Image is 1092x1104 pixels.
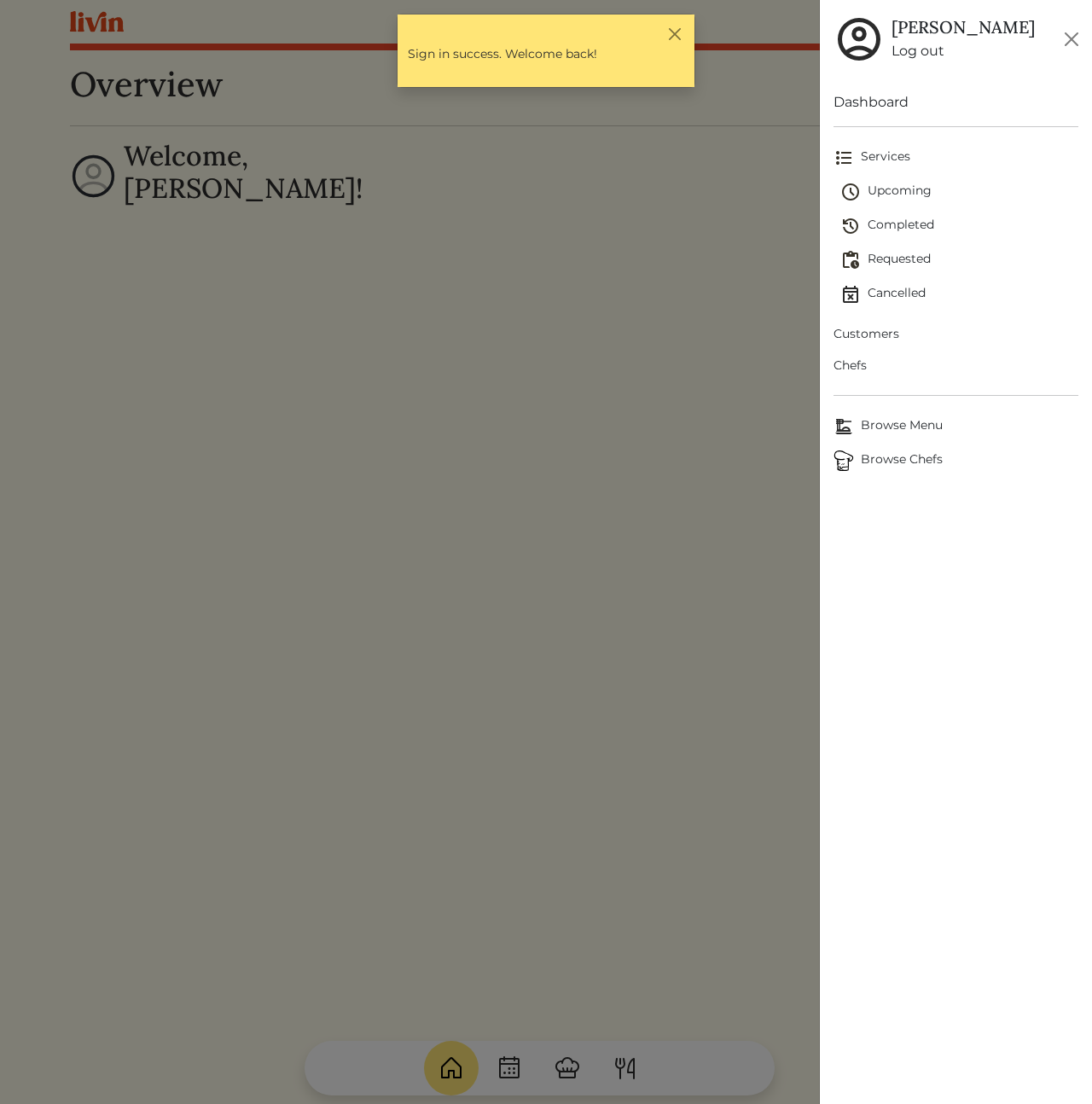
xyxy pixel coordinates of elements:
span: Requested [840,250,1078,270]
span: Cancelled [840,284,1078,305]
a: Services [834,141,1078,175]
span: Browse Menu [834,416,1078,437]
h5: [PERSON_NAME] [892,17,1035,38]
a: Completed [840,209,1078,243]
img: Browse Menu [834,416,854,437]
a: Dashboard [834,92,1078,113]
a: ChefsBrowse Chefs [834,444,1078,478]
img: history-2b446bceb7e0f53b931186bf4c1776ac458fe31ad3b688388ec82af02103cd45.svg [840,216,861,236]
img: Browse Chefs [834,450,854,471]
p: Sign in success. Welcome back! [408,45,684,63]
span: Chefs [834,357,1078,375]
a: Chefs [834,350,1078,381]
span: Upcoming [840,182,1078,202]
img: format_list_bulleted-ebc7f0161ee23162107b508e562e81cd567eeab2455044221954b09d19068e74.svg [834,148,854,168]
a: Requested [840,243,1078,277]
a: Upcoming [840,175,1078,209]
span: Completed [840,216,1078,236]
span: Browse Chefs [834,450,1078,471]
a: Cancelled [840,277,1078,311]
button: Close [1058,26,1085,53]
a: Browse MenuBrowse Menu [834,410,1078,444]
img: event_cancelled-67e280bd0a9e072c26133efab016668ee6d7272ad66fa3c7eb58af48b074a3a4.svg [840,284,861,305]
span: Services [834,148,1078,168]
img: pending_actions-fd19ce2ea80609cc4d7bbea353f93e2f363e46d0f816104e4e0650fdd7f915cf.svg [840,250,861,270]
span: Customers [834,325,1078,343]
button: Close [666,25,684,43]
a: Log out [892,41,1035,61]
a: Customers [834,318,1078,350]
img: user_account-e6e16d2ec92f44fc35f99ef0dc9cddf60790bfa021a6ecb1c896eb5d2907b31c.svg [834,14,885,65]
img: schedule-fa401ccd6b27cf58db24c3bb5584b27dcd8bd24ae666a918e1c6b4ae8c451a22.svg [840,182,861,202]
